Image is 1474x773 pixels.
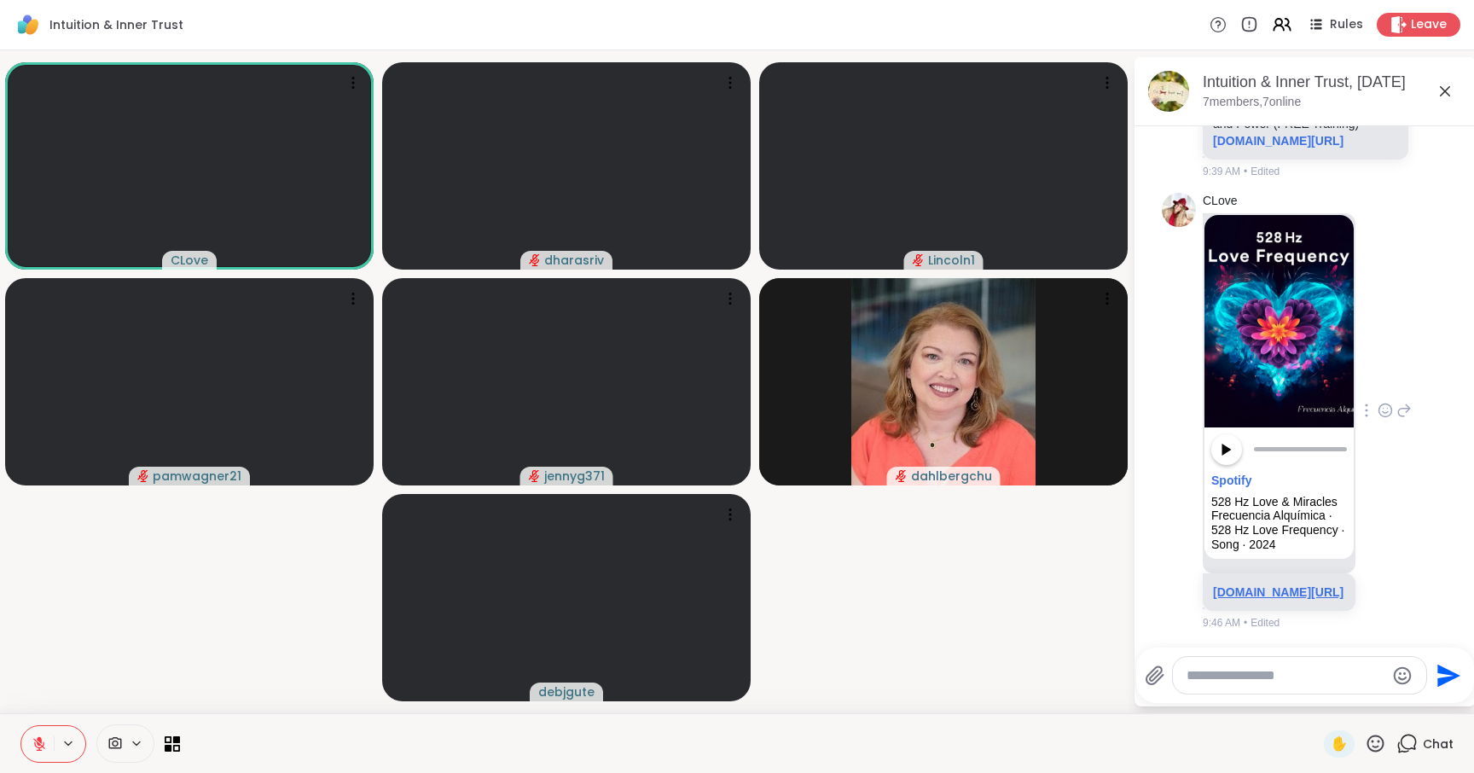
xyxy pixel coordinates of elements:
textarea: Type your message [1187,667,1385,684]
span: audio-muted [529,470,541,482]
img: https://sharewell-space-live.sfo3.digitaloceanspaces.com/user-generated/380e89db-2a5e-43fa-ad13-d... [1162,193,1196,227]
span: ✋ [1331,734,1348,754]
div: Intuition & Inner Trust, [DATE] [1203,72,1462,93]
span: pamwagner21 [153,468,241,485]
img: AmyDC [851,278,1036,485]
p: 7 members, 7 online [1203,94,1301,111]
span: Chat [1423,735,1454,753]
button: Send [1427,656,1465,695]
span: 9:39 AM [1203,164,1240,179]
span: debjgute [538,683,595,700]
button: Emoji picker [1392,665,1413,686]
span: audio-muted [137,470,149,482]
span: 9:46 AM [1203,615,1240,631]
span: Lincoln1 [928,252,975,269]
span: audio-muted [913,254,925,266]
img: 528 Hz Love & Miracles [1204,215,1354,427]
a: Attachment [1211,474,1251,487]
a: [DOMAIN_NAME][URL] [1213,134,1343,148]
span: Rules [1330,16,1363,33]
span: dharasriv [544,252,604,269]
span: Leave [1411,16,1447,33]
span: Edited [1251,615,1280,631]
span: • [1244,615,1247,631]
span: audio-muted [529,254,541,266]
span: Edited [1251,164,1280,179]
a: [DOMAIN_NAME][URL] [1213,585,1343,599]
span: dahlbergchu [911,468,992,485]
span: jennyg371 [544,468,605,485]
span: • [1244,164,1247,179]
span: Intuition & Inner Trust [49,16,183,33]
img: ShareWell Logomark [14,10,43,39]
span: CLove [171,252,208,269]
a: CLove [1203,193,1237,210]
div: Frecuencia Alquímica · 528 Hz Love Frequency · Song · 2024 [1211,509,1347,551]
img: Intuition & Inner Trust, Oct 15 [1148,71,1189,112]
span: audio-muted [896,470,908,482]
div: 528 Hz Love & Miracles [1211,495,1347,509]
